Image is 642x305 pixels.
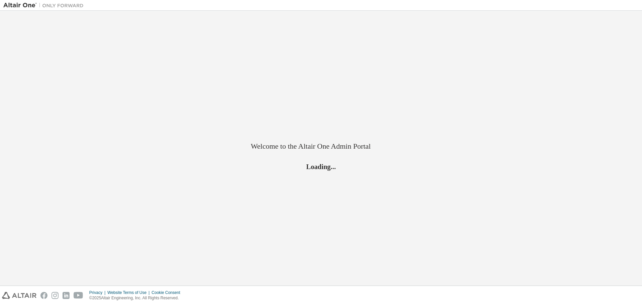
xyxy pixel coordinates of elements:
[251,162,391,171] h2: Loading...
[74,292,83,299] img: youtube.svg
[2,292,36,299] img: altair_logo.svg
[251,142,391,151] h2: Welcome to the Altair One Admin Portal
[89,295,184,301] p: © 2025 Altair Engineering, Inc. All Rights Reserved.
[51,292,59,299] img: instagram.svg
[89,290,107,295] div: Privacy
[63,292,70,299] img: linkedin.svg
[40,292,47,299] img: facebook.svg
[151,290,184,295] div: Cookie Consent
[107,290,151,295] div: Website Terms of Use
[3,2,87,9] img: Altair One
